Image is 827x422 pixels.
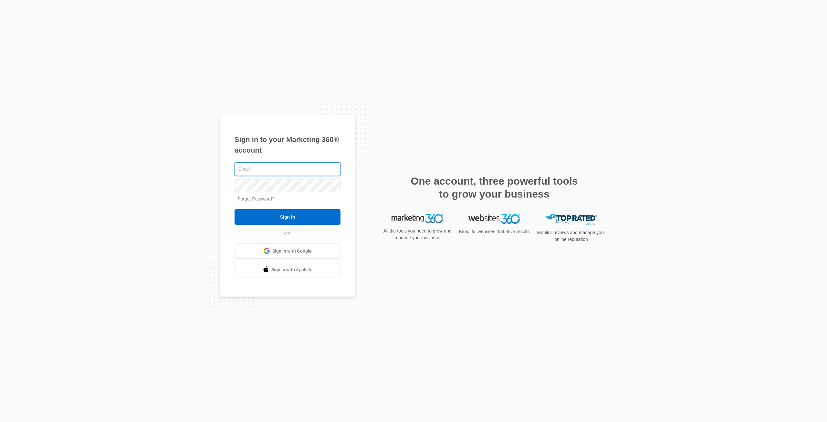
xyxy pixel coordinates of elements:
a: Sign in with Apple Id [235,262,340,277]
span: Sign in with Google [272,248,312,254]
img: Marketing 360 [392,214,443,223]
h1: Sign in to your Marketing 360® account [235,134,340,156]
p: Beautiful websites that drive results [458,228,530,235]
input: Email [235,162,340,176]
p: Monitor reviews and manage your online reputation [535,229,607,243]
h2: One account, three powerful tools to grow your business [409,175,580,200]
img: Websites 360 [468,214,520,223]
input: Sign In [235,209,340,225]
a: Forgot Password? [238,196,275,201]
p: All the tools you need to grow and manage your business [381,228,454,241]
span: Sign in with Apple Id [271,266,313,273]
a: Sign in with Google [235,243,340,259]
span: OR [280,231,296,237]
img: Top Rated Local [545,214,597,225]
